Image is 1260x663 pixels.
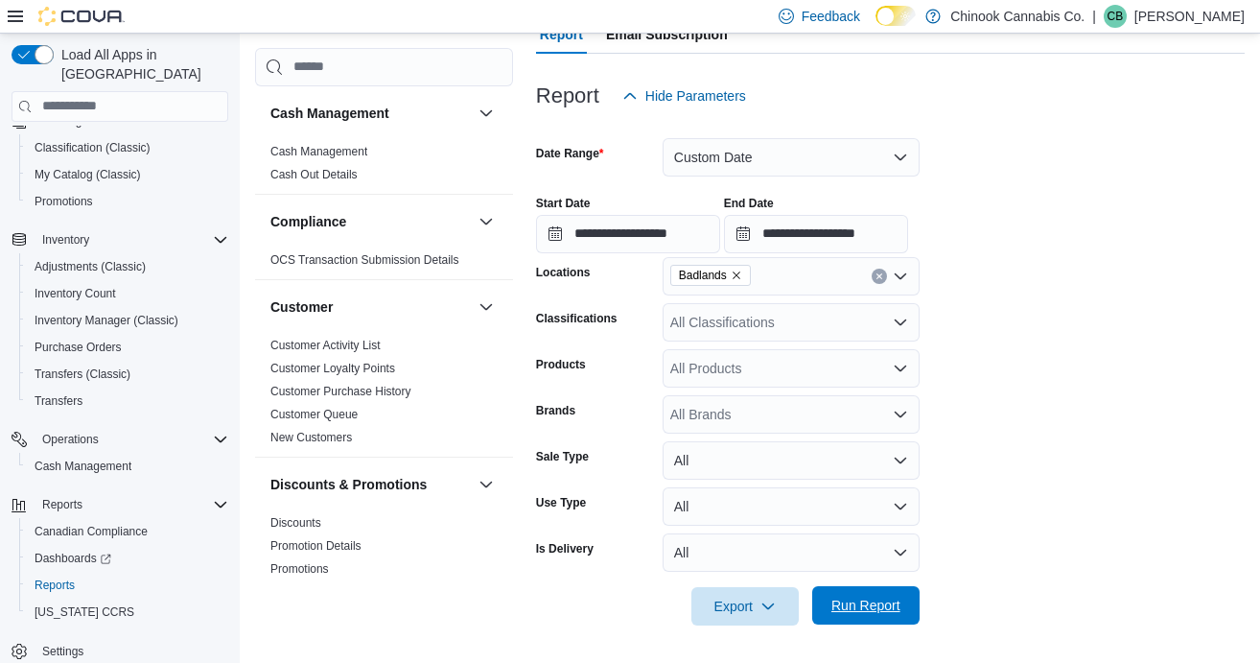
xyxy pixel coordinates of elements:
[27,309,228,332] span: Inventory Manager (Classic)
[35,140,151,155] span: Classification (Classic)
[4,426,236,453] button: Operations
[4,491,236,518] button: Reports
[270,515,321,531] span: Discounts
[27,390,90,413] a: Transfers
[27,455,139,478] a: Cash Management
[475,210,498,233] button: Compliance
[19,161,236,188] button: My Catalog (Classic)
[536,495,586,510] label: Use Type
[950,5,1085,28] p: Chinook Cannabis Co.
[35,428,106,451] button: Operations
[536,311,618,326] label: Classifications
[27,336,228,359] span: Purchase Orders
[27,136,158,159] a: Classification (Classic)
[270,104,389,123] h3: Cash Management
[270,252,459,268] span: OCS Transaction Submission Details
[19,599,236,626] button: [US_STATE] CCRS
[270,362,395,375] a: Customer Loyalty Points
[19,280,236,307] button: Inventory Count
[35,551,111,566] span: Dashboards
[536,449,589,464] label: Sale Type
[19,453,236,480] button: Cash Management
[691,587,799,626] button: Export
[27,547,228,570] span: Dashboards
[27,163,228,186] span: My Catalog (Classic)
[663,441,920,480] button: All
[872,269,887,284] button: Clear input
[35,459,131,474] span: Cash Management
[703,587,787,626] span: Export
[27,455,228,478] span: Cash Management
[35,367,130,382] span: Transfers (Classic)
[35,639,228,663] span: Settings
[27,390,228,413] span: Transfers
[35,167,141,182] span: My Catalog (Classic)
[27,136,228,159] span: Classification (Classic)
[27,336,129,359] a: Purchase Orders
[536,357,586,372] label: Products
[4,226,236,253] button: Inventory
[270,539,362,553] a: Promotion Details
[270,144,367,159] span: Cash Management
[27,363,138,386] a: Transfers (Classic)
[670,265,751,286] span: Badlands
[27,309,186,332] a: Inventory Manager (Classic)
[679,266,727,285] span: Badlands
[54,45,228,83] span: Load All Apps in [GEOGRAPHIC_DATA]
[35,524,148,539] span: Canadian Compliance
[1108,5,1124,28] span: CB
[270,167,358,182] span: Cash Out Details
[19,361,236,388] button: Transfers (Classic)
[1134,5,1245,28] p: [PERSON_NAME]
[270,104,471,123] button: Cash Management
[35,640,91,663] a: Settings
[536,215,720,253] input: Press the down key to open a popover containing a calendar.
[536,403,575,418] label: Brands
[270,475,427,494] h3: Discounts & Promotions
[27,547,119,570] a: Dashboards
[27,520,155,543] a: Canadian Compliance
[35,286,116,301] span: Inventory Count
[663,533,920,572] button: All
[27,190,101,213] a: Promotions
[19,572,236,599] button: Reports
[270,385,411,398] a: Customer Purchase History
[270,212,346,231] h3: Compliance
[255,511,513,588] div: Discounts & Promotions
[19,518,236,545] button: Canadian Compliance
[35,228,97,251] button: Inventory
[27,282,124,305] a: Inventory Count
[35,259,146,274] span: Adjustments (Classic)
[893,361,908,376] button: Open list of options
[42,644,83,659] span: Settings
[27,255,228,278] span: Adjustments (Classic)
[270,361,395,376] span: Customer Loyalty Points
[270,384,411,399] span: Customer Purchase History
[27,574,228,597] span: Reports
[19,545,236,572] a: Dashboards
[255,249,513,279] div: Compliance
[663,487,920,526] button: All
[475,296,498,319] button: Customer
[724,215,908,253] input: Press the down key to open a popover containing a calendar.
[893,269,908,284] button: Open list of options
[1092,5,1096,28] p: |
[35,578,75,593] span: Reports
[27,190,228,213] span: Promotions
[38,7,125,26] img: Cova
[475,473,498,496] button: Discounts & Promotions
[802,7,860,26] span: Feedback
[606,15,728,54] span: Email Subscription
[27,520,228,543] span: Canadian Compliance
[19,307,236,334] button: Inventory Manager (Classic)
[270,168,358,181] a: Cash Out Details
[27,601,142,624] a: [US_STATE] CCRS
[536,84,599,107] h3: Report
[270,408,358,421] a: Customer Queue
[270,297,333,317] h3: Customer
[35,194,93,209] span: Promotions
[35,228,228,251] span: Inventory
[540,15,583,54] span: Report
[42,432,99,447] span: Operations
[1104,5,1127,28] div: Casey Baer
